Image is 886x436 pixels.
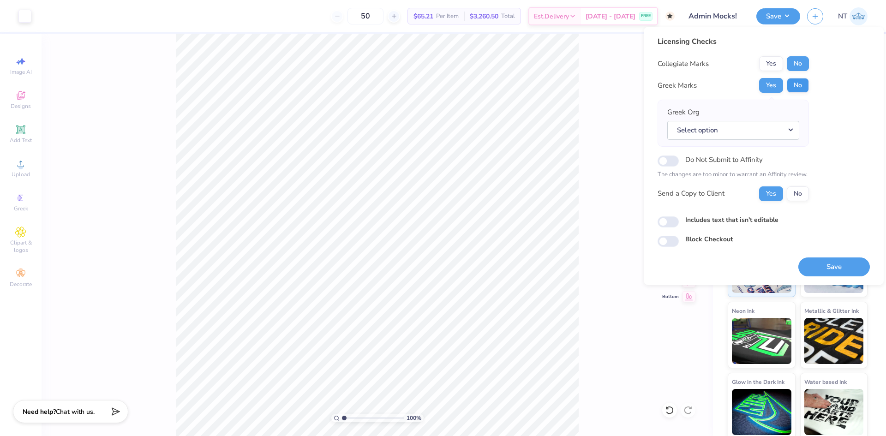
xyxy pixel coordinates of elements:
[804,306,859,316] span: Metallic & Glitter Ink
[682,7,749,25] input: Untitled Design
[5,239,37,254] span: Clipart & logos
[804,318,864,364] img: Metallic & Glitter Ink
[787,78,809,93] button: No
[756,8,800,24] button: Save
[436,12,459,21] span: Per Item
[798,257,870,276] button: Save
[658,188,724,199] div: Send a Copy to Client
[413,12,433,21] span: $65.21
[667,121,799,140] button: Select option
[662,293,679,300] span: Bottom
[804,389,864,435] img: Water based Ink
[10,137,32,144] span: Add Text
[685,154,763,166] label: Do Not Submit to Affinity
[787,56,809,71] button: No
[10,281,32,288] span: Decorate
[641,13,651,19] span: FREE
[658,36,809,47] div: Licensing Checks
[838,7,868,25] a: NT
[501,12,515,21] span: Total
[658,80,697,91] div: Greek Marks
[732,377,784,387] span: Glow in the Dark Ink
[407,414,421,422] span: 100 %
[586,12,635,21] span: [DATE] - [DATE]
[759,56,783,71] button: Yes
[11,102,31,110] span: Designs
[732,389,791,435] img: Glow in the Dark Ink
[534,12,569,21] span: Est. Delivery
[658,59,709,69] div: Collegiate Marks
[658,170,809,179] p: The changes are too minor to warrant an Affinity review.
[470,12,498,21] span: $3,260.50
[685,215,778,225] label: Includes text that isn't editable
[667,107,700,118] label: Greek Org
[759,78,783,93] button: Yes
[14,205,28,212] span: Greek
[732,318,791,364] img: Neon Ink
[10,68,32,76] span: Image AI
[732,306,754,316] span: Neon Ink
[838,11,847,22] span: NT
[347,8,383,24] input: – –
[685,234,733,244] label: Block Checkout
[23,407,56,416] strong: Need help?
[56,407,95,416] span: Chat with us.
[787,186,809,201] button: No
[759,186,783,201] button: Yes
[12,171,30,178] span: Upload
[804,377,847,387] span: Water based Ink
[850,7,868,25] img: Nestor Talens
